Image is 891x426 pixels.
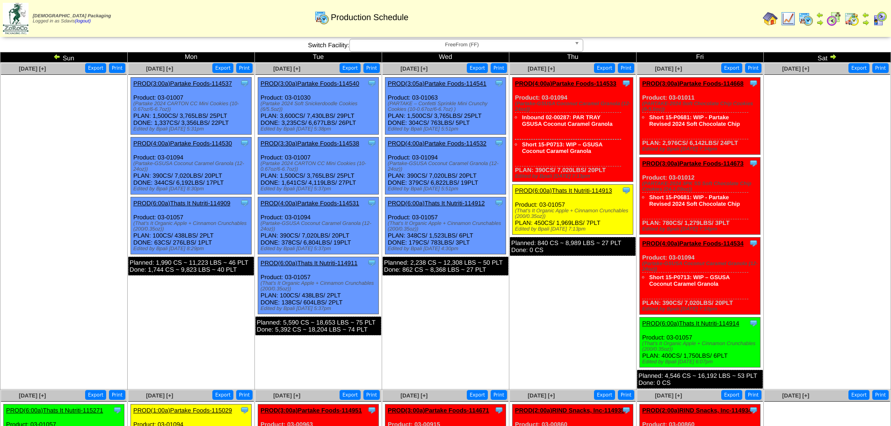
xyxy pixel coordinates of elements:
img: Tooltip [367,79,377,88]
img: Tooltip [749,79,758,88]
div: Edited by Bpali [DATE] 6:07pm [642,359,760,365]
a: PROD(3:05a)Partake Foods-114541 [388,80,486,87]
img: Tooltip [113,405,122,415]
a: [DATE] [+] [782,65,809,72]
img: arrowleft.gif [862,11,869,19]
img: Tooltip [749,238,758,248]
td: Tue [255,52,382,63]
img: calendarcustomer.gif [872,11,887,26]
button: Print [236,63,253,73]
a: [DATE] [+] [528,392,555,399]
button: Print [618,63,634,73]
button: Print [363,390,380,400]
a: PROD(3:30a)Partake Foods-114538 [261,140,359,147]
div: Product: 03-01057 PLAN: 450CS / 1,969LBS / 7PLT [513,185,633,235]
a: [DATE] [+] [19,392,46,399]
span: FreeFrom (FF) [354,39,571,51]
a: [DATE] [+] [146,392,173,399]
button: Print [745,63,761,73]
a: PROD(6:00a)Thats It Nutriti-114911 [261,260,357,267]
button: Export [594,63,615,73]
a: PROD(4:00a)Partake Foods-114532 [388,140,486,147]
a: Short 15-P0713: WIP – GSUSA Coconut Caramel Granola [649,274,730,287]
a: [DATE] [+] [400,392,427,399]
img: Tooltip [240,198,249,208]
td: Thu [509,52,637,63]
img: arrowleft.gif [816,11,824,19]
div: Product: 03-01012 PLAN: 780CS / 1,279LBS / 3PLT [640,158,761,235]
a: [DATE] [+] [146,65,173,72]
div: Edited by Bpali [DATE] 5:38pm [261,126,378,132]
a: [DATE] [+] [273,65,300,72]
div: Planned: 840 CS ~ 8,989 LBS ~ 27 PLT Done: 0 CS [510,237,636,256]
a: PROD(6:00a)Thats It Nutriti-114909 [133,200,230,207]
a: [DATE] [+] [528,65,555,72]
div: Product: 03-01057 PLAN: 348CS / 1,523LBS / 6PLT DONE: 179CS / 783LBS / 3PLT [385,197,506,254]
a: [DATE] [+] [655,65,682,72]
div: Product: 03-01094 PLAN: 390CS / 7,020LBS / 20PLT DONE: 379CS / 6,822LBS / 19PLT [385,137,506,195]
img: line_graph.gif [781,11,796,26]
div: Product: 03-01094 PLAN: 390CS / 7,020LBS / 20PLT [513,78,633,182]
button: Print [109,63,125,73]
a: Short 15-P0681: WIP - Partake Revised 2024 Soft Chocolate Chip [649,194,740,207]
img: Tooltip [749,405,758,415]
button: Export [85,390,106,400]
div: (Partake 2024 CARTON CC Mini Cookies (10-0.67oz/6-6.7oz)) [133,101,251,112]
button: Print [491,63,507,73]
div: Product: 03-01011 PLAN: 2,976CS / 6,142LBS / 24PLT [640,78,761,155]
div: (That's It Organic Apple + Cinnamon Crunchables (200/0.35oz)) [388,221,506,232]
button: Print [363,63,380,73]
td: Wed [382,52,509,63]
div: Planned: 5,590 CS ~ 18,653 LBS ~ 75 PLT Done: 5,392 CS ~ 18,204 LBS ~ 74 PLT [255,317,381,335]
button: Print [618,390,634,400]
div: Edited by Bpali [DATE] 7:13pm [515,173,633,179]
div: Edited by Bpali [DATE] 7:34pm [642,226,760,232]
a: PROD(3:00a)Partake Foods-114951 [261,407,362,414]
img: Tooltip [367,258,377,267]
a: PROD(6:00a)Thats It Nutriti-115271 [6,407,103,414]
img: zoroco-logo-small.webp [3,3,29,34]
td: Mon [128,52,255,63]
img: Tooltip [749,159,758,168]
button: Export [721,63,742,73]
a: PROD(6:00a)Thats It Nutriti-114912 [388,200,485,207]
button: Export [848,63,869,73]
div: Edited by Bpali [DATE] 5:51pm [388,126,506,132]
div: Edited by Bpali [DATE] 7:34pm [642,146,760,152]
img: Tooltip [367,198,377,208]
img: calendarprod.gif [798,11,813,26]
img: Tooltip [240,405,249,415]
div: Product: 03-01030 PLAN: 3,600CS / 7,430LBS / 29PLT DONE: 3,235CS / 6,677LBS / 26PLT [258,78,379,135]
img: arrowright.gif [862,19,869,26]
a: Short 15-P0713: WIP – GSUSA Coconut Caramel Granola [522,141,602,154]
span: [DEMOGRAPHIC_DATA] Packaging [33,14,111,19]
div: Product: 03-01057 PLAN: 400CS / 1,750LBS / 6PLT [640,318,761,368]
a: PROD(6:00a)Thats It Nutriti-114914 [642,320,739,327]
button: Print [109,390,125,400]
div: Edited by Bpali [DATE] 5:31pm [133,126,251,132]
div: Edited by Bpali [DATE] 5:37pm [261,186,378,192]
a: PROD(2:00a)RIND Snacks, Inc-114935 [515,407,624,414]
a: PROD(3:00a)Partake Foods-114540 [261,80,359,87]
div: Product: 03-01057 PLAN: 100CS / 438LBS / 2PLT DONE: 138CS / 604LBS / 2PLT [258,257,379,314]
a: (logout) [75,19,91,24]
div: Edited by Bpali [DATE] 7:10pm [642,306,760,312]
button: Export [467,63,488,73]
span: Production Schedule [331,13,408,22]
div: Product: 03-01007 PLAN: 1,500CS / 3,765LBS / 25PLT DONE: 1,641CS / 4,119LBS / 27PLT [258,137,379,195]
button: Print [491,390,507,400]
img: arrowright.gif [816,19,824,26]
td: Sat [764,52,891,63]
div: Product: 03-01094 PLAN: 390CS / 7,020LBS / 20PLT [640,238,761,315]
span: [DATE] [+] [19,65,46,72]
a: [DATE] [+] [655,392,682,399]
div: Product: 03-01094 PLAN: 390CS / 7,020LBS / 20PLT DONE: 378CS / 6,804LBS / 19PLT [258,197,379,254]
button: Export [721,390,742,400]
a: PROD(4:00a)Partake Foods-114533 [515,80,616,87]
